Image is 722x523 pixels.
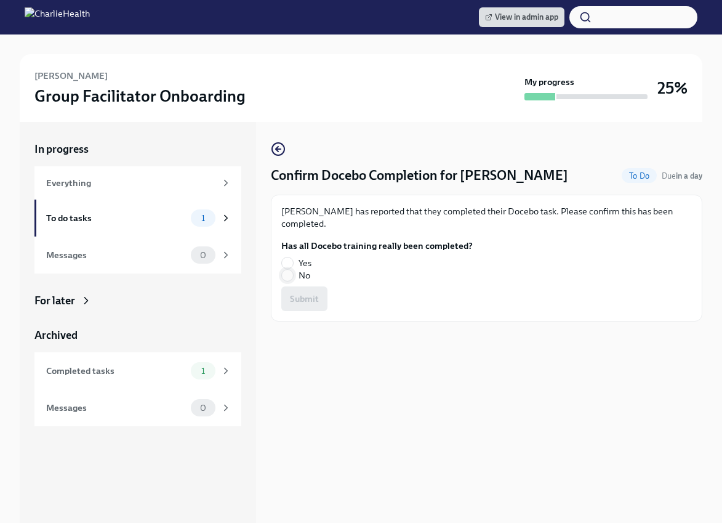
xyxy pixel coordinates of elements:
span: 1 [194,367,212,376]
span: October 3rd, 2025 09:00 [662,170,702,182]
a: Archived [34,328,241,343]
a: Everything [34,166,241,200]
a: Messages0 [34,237,241,274]
h3: Group Facilitator Onboarding [34,85,246,107]
h6: [PERSON_NAME] [34,69,108,83]
span: To Do [622,171,657,180]
a: For later [34,293,241,308]
div: Messages [46,248,186,262]
span: 0 [193,251,214,260]
div: For later [34,293,75,308]
a: In progress [34,142,241,156]
strong: My progress [524,76,574,88]
span: Due [662,171,702,180]
span: Yes [299,257,311,269]
div: To do tasks [46,211,186,225]
p: [PERSON_NAME] has reported that they completed their Docebo task. Please confirm this has been co... [281,205,692,230]
label: Has all Docebo training really been completed? [281,240,473,252]
h3: 25% [657,77,688,99]
h4: Confirm Docebo Completion for [PERSON_NAME] [271,166,568,185]
div: Messages [46,401,186,415]
img: CharlieHealth [25,7,90,27]
div: Completed tasks [46,364,186,378]
strong: in a day [676,171,702,180]
a: Completed tasks1 [34,352,241,389]
span: 1 [194,214,212,223]
a: To do tasks1 [34,200,241,237]
a: View in admin app [479,7,564,27]
a: Messages0 [34,389,241,426]
div: Everything [46,176,215,190]
span: 0 [193,403,214,413]
span: View in admin app [485,11,558,23]
span: No [299,269,310,282]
